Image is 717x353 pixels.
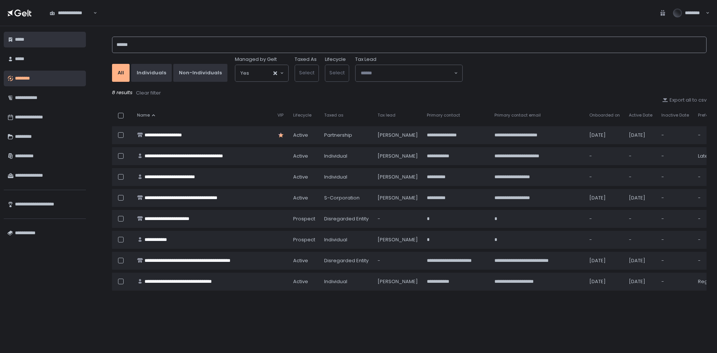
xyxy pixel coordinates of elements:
[293,112,311,118] span: Lifecycle
[112,64,130,82] button: All
[378,216,418,222] div: -
[378,278,418,285] div: [PERSON_NAME]
[589,112,620,118] span: Onboarded on
[355,56,376,63] span: Tax Lead
[589,257,620,264] div: [DATE]
[324,112,344,118] span: Taxed as
[324,195,369,201] div: S-Corporation
[589,236,620,243] div: -
[131,64,172,82] button: Individuals
[137,112,150,118] span: Name
[378,174,418,180] div: [PERSON_NAME]
[661,195,689,201] div: -
[589,174,620,180] div: -
[118,69,124,76] div: All
[589,195,620,201] div: [DATE]
[378,195,418,201] div: [PERSON_NAME]
[293,257,308,264] span: active
[324,257,369,264] div: Disregarded Entity
[137,69,166,76] div: Individuals
[92,9,93,17] input: Search for option
[45,5,97,21] div: Search for option
[378,153,418,160] div: [PERSON_NAME]
[661,216,689,222] div: -
[629,112,652,118] span: Active Date
[293,236,315,243] span: prospect
[293,153,308,160] span: active
[629,257,652,264] div: [DATE]
[661,153,689,160] div: -
[112,89,707,97] div: 8 results
[629,174,652,180] div: -
[661,257,689,264] div: -
[136,89,161,97] button: Clear filter
[295,56,317,63] label: Taxed As
[235,56,277,63] span: Managed by Gelt
[329,69,345,76] span: Select
[629,216,652,222] div: -
[661,278,689,285] div: -
[589,153,620,160] div: -
[629,153,652,160] div: -
[293,195,308,201] span: active
[629,132,652,139] div: [DATE]
[325,56,346,63] label: Lifecycle
[277,112,283,118] span: VIP
[179,69,222,76] div: Non-Individuals
[378,257,418,264] div: -
[629,236,652,243] div: -
[378,112,395,118] span: Tax lead
[136,90,161,96] div: Clear filter
[427,112,460,118] span: Primary contact
[661,132,689,139] div: -
[361,69,453,77] input: Search for option
[173,64,227,82] button: Non-Individuals
[293,132,308,139] span: active
[378,236,418,243] div: [PERSON_NAME]
[324,174,369,180] div: Individual
[324,278,369,285] div: Individual
[629,278,652,285] div: [DATE]
[293,278,308,285] span: active
[293,174,308,180] span: active
[356,65,462,81] div: Search for option
[589,132,620,139] div: [DATE]
[249,69,273,77] input: Search for option
[589,216,620,222] div: -
[273,71,277,75] button: Clear Selected
[324,236,369,243] div: Individual
[235,65,288,81] div: Search for option
[324,132,369,139] div: Partnership
[293,216,315,222] span: prospect
[661,174,689,180] div: -
[662,97,707,103] button: Export all to csv
[589,278,620,285] div: [DATE]
[629,195,652,201] div: [DATE]
[661,112,689,118] span: Inactive Date
[494,112,541,118] span: Primary contact email
[324,216,369,222] div: Disregarded Entity
[299,69,314,76] span: Select
[378,132,418,139] div: [PERSON_NAME]
[240,69,249,77] span: Yes
[661,236,689,243] div: -
[324,153,369,160] div: Individual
